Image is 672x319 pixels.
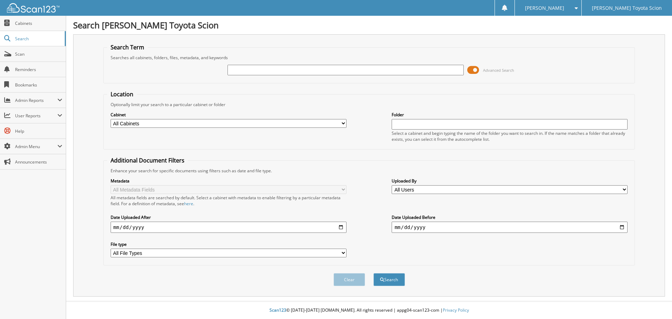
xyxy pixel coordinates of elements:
[392,112,628,118] label: Folder
[107,168,631,174] div: Enhance your search for specific documents using filters such as date and file type.
[15,144,57,150] span: Admin Menu
[107,90,137,98] legend: Location
[373,273,405,286] button: Search
[15,113,57,119] span: User Reports
[15,36,61,42] span: Search
[7,3,59,13] img: scan123-logo-white.svg
[483,68,514,73] span: Advanced Search
[592,6,662,10] span: [PERSON_NAME] Toyota Scion
[392,222,628,233] input: end
[107,157,188,164] legend: Additional Document Filters
[392,214,628,220] label: Date Uploaded Before
[269,307,286,313] span: Scan123
[15,20,62,26] span: Cabinets
[111,195,346,207] div: All metadata fields are searched by default. Select a cabinet with metadata to enable filtering b...
[111,241,346,247] label: File type
[15,97,57,103] span: Admin Reports
[107,102,631,108] div: Optionally limit your search to a particular cabinet or folder
[107,43,148,51] legend: Search Term
[184,201,193,207] a: here
[392,130,628,142] div: Select a cabinet and begin typing the name of the folder you want to search in. If the name match...
[15,51,62,57] span: Scan
[15,128,62,134] span: Help
[15,82,62,88] span: Bookmarks
[443,307,469,313] a: Privacy Policy
[73,19,665,31] h1: Search [PERSON_NAME] Toyota Scion
[111,214,346,220] label: Date Uploaded After
[392,178,628,184] label: Uploaded By
[111,178,346,184] label: Metadata
[107,55,631,61] div: Searches all cabinets, folders, files, metadata, and keywords
[15,159,62,165] span: Announcements
[66,302,672,319] div: © [DATE]-[DATE] [DOMAIN_NAME]. All rights reserved | appg04-scan123-com |
[111,112,346,118] label: Cabinet
[15,67,62,72] span: Reminders
[111,222,346,233] input: start
[334,273,365,286] button: Clear
[525,6,564,10] span: [PERSON_NAME]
